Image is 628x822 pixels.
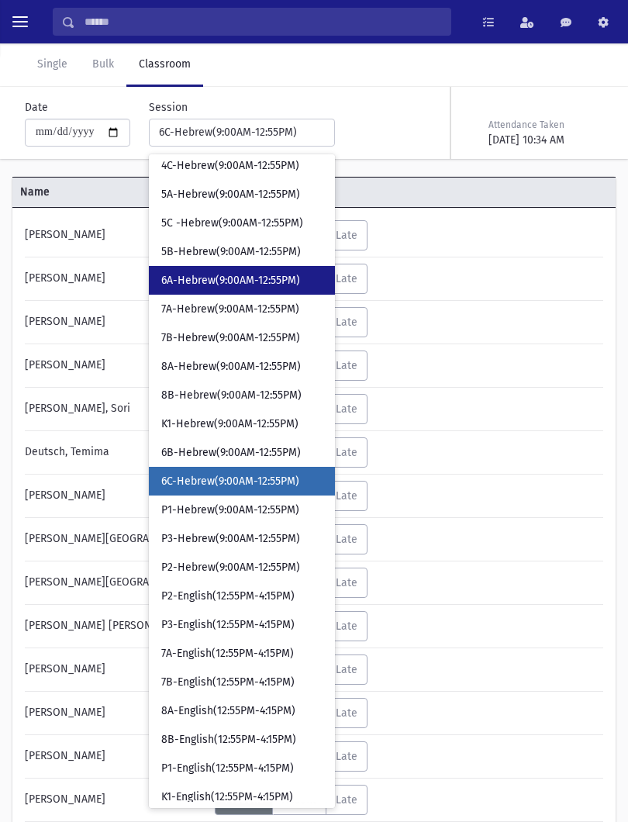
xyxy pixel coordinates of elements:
[336,576,357,589] span: Late
[25,99,48,116] label: Date
[161,703,295,719] span: 8A-English(12:55PM-4:15PM)
[336,272,357,285] span: Late
[161,158,299,174] span: 4C-Hebrew(9:00AM-12:55PM)
[17,481,215,511] div: [PERSON_NAME]
[17,741,215,772] div: [PERSON_NAME]
[17,568,215,598] div: [PERSON_NAME][GEOGRAPHIC_DATA]
[336,402,357,416] span: Late
[213,184,565,200] span: Attendance
[17,264,215,294] div: [PERSON_NAME]
[161,503,299,518] span: P1-Hebrew(9:00AM-12:55PM)
[336,316,357,329] span: Late
[161,359,301,375] span: 8A-Hebrew(9:00AM-12:55PM)
[159,124,312,140] div: 6C-Hebrew(9:00AM-12:55PM)
[161,474,299,489] span: 6C-Hebrew(9:00AM-12:55PM)
[17,437,215,468] div: Deutsch, Temima
[161,187,300,202] span: 5A-Hebrew(9:00AM-12:55PM)
[161,560,300,575] span: P2-Hebrew(9:00AM-12:55PM)
[6,8,34,36] button: toggle menu
[161,388,302,403] span: 8B-Hebrew(9:00AM-12:55PM)
[149,119,335,147] button: 6C-Hebrew(9:00AM-12:55PM)
[161,216,303,231] span: 5C -Hebrew(9:00AM-12:55PM)
[17,698,215,728] div: [PERSON_NAME]
[17,524,215,554] div: [PERSON_NAME][GEOGRAPHIC_DATA]
[336,750,357,763] span: Late
[336,489,357,503] span: Late
[149,99,188,116] label: Session
[336,620,357,633] span: Late
[17,351,215,381] div: [PERSON_NAME]
[161,732,296,748] span: 8B-English(12:55PM-4:15PM)
[336,706,357,720] span: Late
[161,302,299,317] span: 7A-Hebrew(9:00AM-12:55PM)
[161,646,294,661] span: 7A-English(12:55PM-4:15PM)
[161,589,295,604] span: P2-English(12:55PM-4:15PM)
[336,229,357,242] span: Late
[17,785,215,815] div: [PERSON_NAME]
[161,416,298,432] span: K1-Hebrew(9:00AM-12:55PM)
[80,43,126,87] a: Bulk
[161,445,301,461] span: 6B-Hebrew(9:00AM-12:55PM)
[161,617,295,633] span: P3-English(12:55PM-4:15PM)
[161,531,300,547] span: P3-Hebrew(9:00AM-12:55PM)
[17,611,215,641] div: [PERSON_NAME] [PERSON_NAME]
[17,654,215,685] div: [PERSON_NAME]
[336,359,357,372] span: Late
[488,132,600,148] div: [DATE] 10:34 AM
[336,663,357,676] span: Late
[161,273,300,288] span: 6A-Hebrew(9:00AM-12:55PM)
[161,789,293,805] span: K1-English(12:55PM-4:15PM)
[17,220,215,250] div: [PERSON_NAME]
[336,446,357,459] span: Late
[75,8,450,36] input: Search
[161,244,301,260] span: 5B-Hebrew(9:00AM-12:55PM)
[17,394,215,424] div: [PERSON_NAME], Sori
[12,184,213,200] span: Name
[161,761,294,776] span: P1-English(12:55PM-4:15PM)
[25,43,80,87] a: Single
[336,533,357,546] span: Late
[17,307,215,337] div: [PERSON_NAME]
[161,330,300,346] span: 7B-Hebrew(9:00AM-12:55PM)
[126,43,203,87] a: Classroom
[161,675,295,690] span: 7B-English(12:55PM-4:15PM)
[488,118,600,132] div: Attendance Taken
